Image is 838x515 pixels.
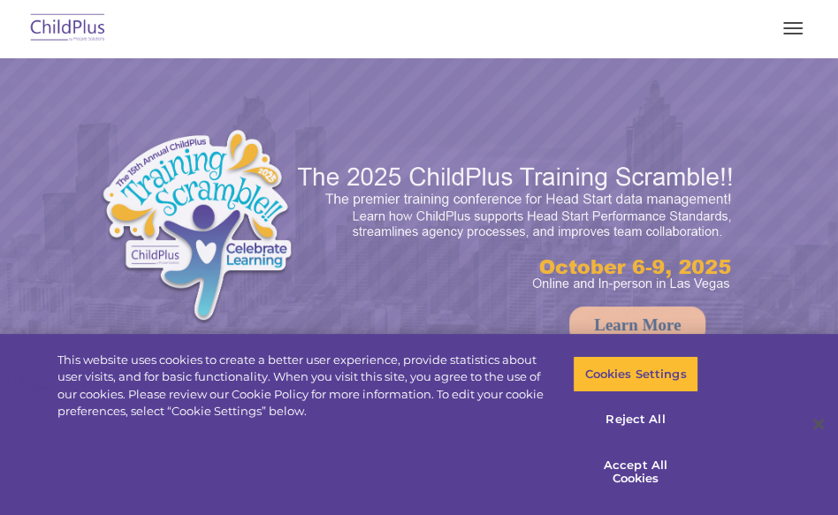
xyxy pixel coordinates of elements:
[573,356,698,393] button: Cookies Settings
[573,401,698,438] button: Reject All
[569,307,705,344] a: Learn More
[27,8,110,49] img: ChildPlus by Procare Solutions
[573,447,698,497] button: Accept All Cookies
[799,405,838,443] button: Close
[57,352,547,420] div: This website uses cookies to create a better user experience, provide statistics about user visit...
